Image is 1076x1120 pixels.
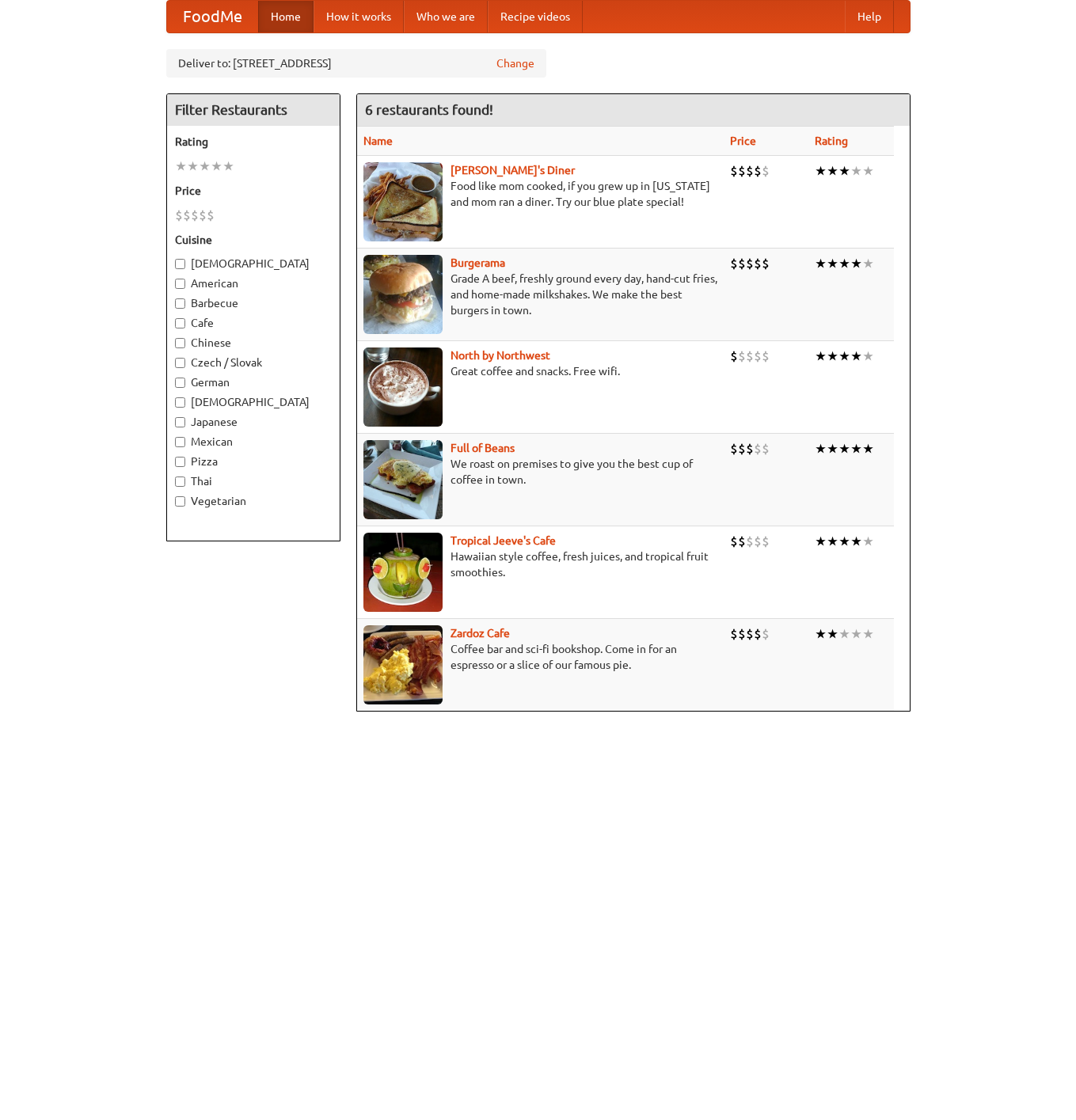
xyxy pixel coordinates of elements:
[363,178,717,210] p: Food like mom cooked, if you grew up in [US_STATE] and mom ran a diner. Try our blue plate special!
[738,255,746,272] li: $
[845,1,894,32] a: Help
[762,162,770,180] li: $
[730,533,738,550] li: $
[175,417,185,427] input: Japanese
[175,397,185,408] input: [DEMOGRAPHIC_DATA]
[815,347,827,365] li: ★
[838,347,850,365] li: ★
[754,255,762,272] li: $
[815,533,827,550] li: ★
[175,437,185,447] input: Mexican
[451,349,550,362] a: North by Northwest
[175,473,332,489] label: Thai
[838,255,850,272] li: ★
[738,440,746,457] li: $
[175,183,332,199] h5: Price
[175,134,332,150] h5: Rating
[738,625,746,643] li: $
[167,1,258,32] a: FoodMe
[211,158,222,175] li: ★
[183,207,191,224] li: $
[488,1,583,32] a: Recipe videos
[754,625,762,643] li: $
[762,347,770,365] li: $
[850,533,862,550] li: ★
[175,414,332,430] label: Japanese
[451,627,510,640] a: Zardoz Cafe
[175,256,332,271] label: [DEMOGRAPHIC_DATA]
[451,256,505,269] a: Burgerama
[850,625,862,643] li: ★
[754,440,762,457] li: $
[451,442,515,454] a: Full of Beans
[363,347,443,427] img: north.jpg
[762,625,770,643] li: $
[738,162,746,180] li: $
[175,279,185,289] input: American
[175,454,332,469] label: Pizza
[862,533,874,550] li: ★
[363,135,393,147] a: Name
[191,207,199,224] li: $
[815,440,827,457] li: ★
[175,207,183,224] li: $
[827,162,838,180] li: ★
[754,162,762,180] li: $
[746,255,754,272] li: $
[175,232,332,248] h5: Cuisine
[175,457,185,467] input: Pizza
[175,259,185,269] input: [DEMOGRAPHIC_DATA]
[258,1,314,32] a: Home
[730,162,738,180] li: $
[827,625,838,643] li: ★
[175,434,332,450] label: Mexican
[815,255,827,272] li: ★
[754,347,762,365] li: $
[815,162,827,180] li: ★
[746,440,754,457] li: $
[838,533,850,550] li: ★
[746,625,754,643] li: $
[363,533,443,612] img: jeeves.jpg
[850,162,862,180] li: ★
[175,374,332,390] label: German
[175,394,332,410] label: [DEMOGRAPHIC_DATA]
[363,255,443,334] img: burgerama.jpg
[175,493,332,509] label: Vegetarian
[175,158,187,175] li: ★
[827,440,838,457] li: ★
[175,318,185,328] input: Cafe
[730,440,738,457] li: $
[762,255,770,272] li: $
[167,94,340,126] h4: Filter Restaurants
[175,378,185,388] input: German
[207,207,215,224] li: $
[363,271,717,318] p: Grade A beef, freshly ground every day, hand-cut fries, and home-made milkshakes. We make the bes...
[746,162,754,180] li: $
[175,295,332,311] label: Barbecue
[199,158,211,175] li: ★
[762,440,770,457] li: $
[175,335,332,351] label: Chinese
[175,298,185,309] input: Barbecue
[762,533,770,550] li: $
[850,255,862,272] li: ★
[496,55,534,71] a: Change
[363,456,717,488] p: We roast on premises to give you the best cup of coffee in town.
[738,347,746,365] li: $
[404,1,488,32] a: Who we are
[730,255,738,272] li: $
[815,625,827,643] li: ★
[363,641,717,673] p: Coffee bar and sci-fi bookshop. Come in for an espresso or a slice of our famous pie.
[730,135,756,147] a: Price
[175,315,332,331] label: Cafe
[838,440,850,457] li: ★
[730,347,738,365] li: $
[365,102,493,117] ng-pluralize: 6 restaurants found!
[746,347,754,365] li: $
[314,1,404,32] a: How it works
[827,255,838,272] li: ★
